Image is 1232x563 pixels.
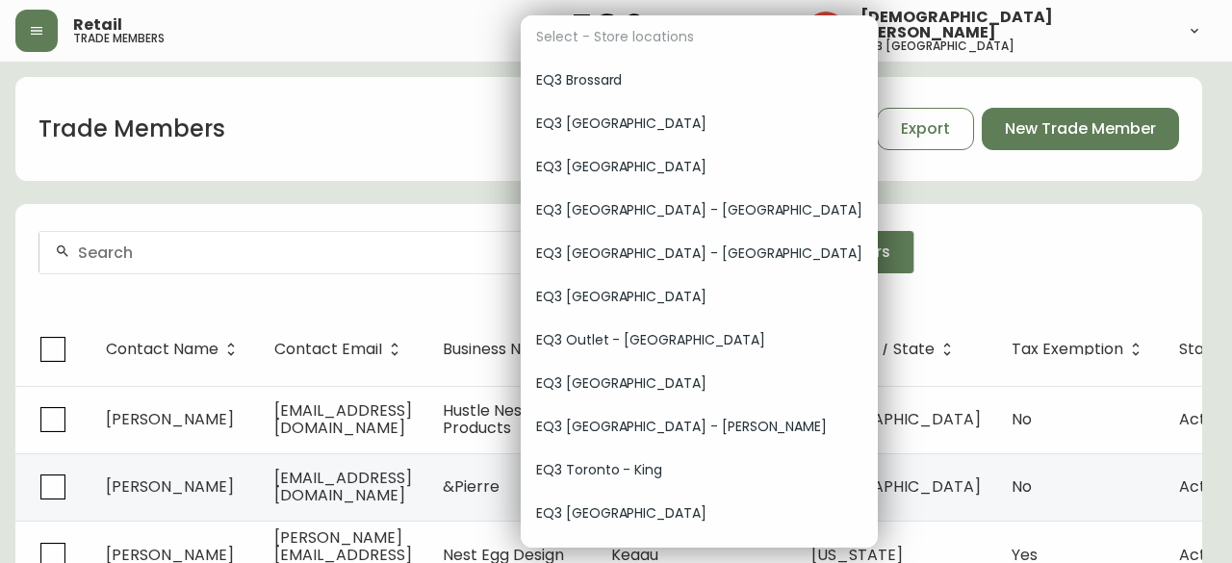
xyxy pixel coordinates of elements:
[536,200,862,220] span: EQ3 [GEOGRAPHIC_DATA] - [GEOGRAPHIC_DATA]
[521,145,878,189] div: EQ3 [GEOGRAPHIC_DATA]
[536,243,862,264] span: EQ3 [GEOGRAPHIC_DATA] - [GEOGRAPHIC_DATA]
[521,275,878,319] div: EQ3 [GEOGRAPHIC_DATA]
[536,330,862,350] span: EQ3 Outlet - [GEOGRAPHIC_DATA]
[521,448,878,492] div: EQ3 Toronto - King
[536,287,862,307] span: EQ3 [GEOGRAPHIC_DATA]
[521,189,878,232] div: EQ3 [GEOGRAPHIC_DATA] - [GEOGRAPHIC_DATA]
[536,417,862,437] span: EQ3 [GEOGRAPHIC_DATA] - [PERSON_NAME]
[536,373,862,394] span: EQ3 [GEOGRAPHIC_DATA]
[521,492,878,535] div: EQ3 [GEOGRAPHIC_DATA]
[521,362,878,405] div: EQ3 [GEOGRAPHIC_DATA]
[521,232,878,275] div: EQ3 [GEOGRAPHIC_DATA] - [GEOGRAPHIC_DATA]
[536,157,862,177] span: EQ3 [GEOGRAPHIC_DATA]
[521,319,878,362] div: EQ3 Outlet - [GEOGRAPHIC_DATA]
[536,70,862,90] span: EQ3 Brossard
[521,102,878,145] div: EQ3 [GEOGRAPHIC_DATA]
[536,114,862,134] span: EQ3 [GEOGRAPHIC_DATA]
[521,405,878,448] div: EQ3 [GEOGRAPHIC_DATA] - [PERSON_NAME]
[536,503,862,524] span: EQ3 [GEOGRAPHIC_DATA]
[521,59,878,102] div: EQ3 Brossard
[536,460,862,480] span: EQ3 Toronto - King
